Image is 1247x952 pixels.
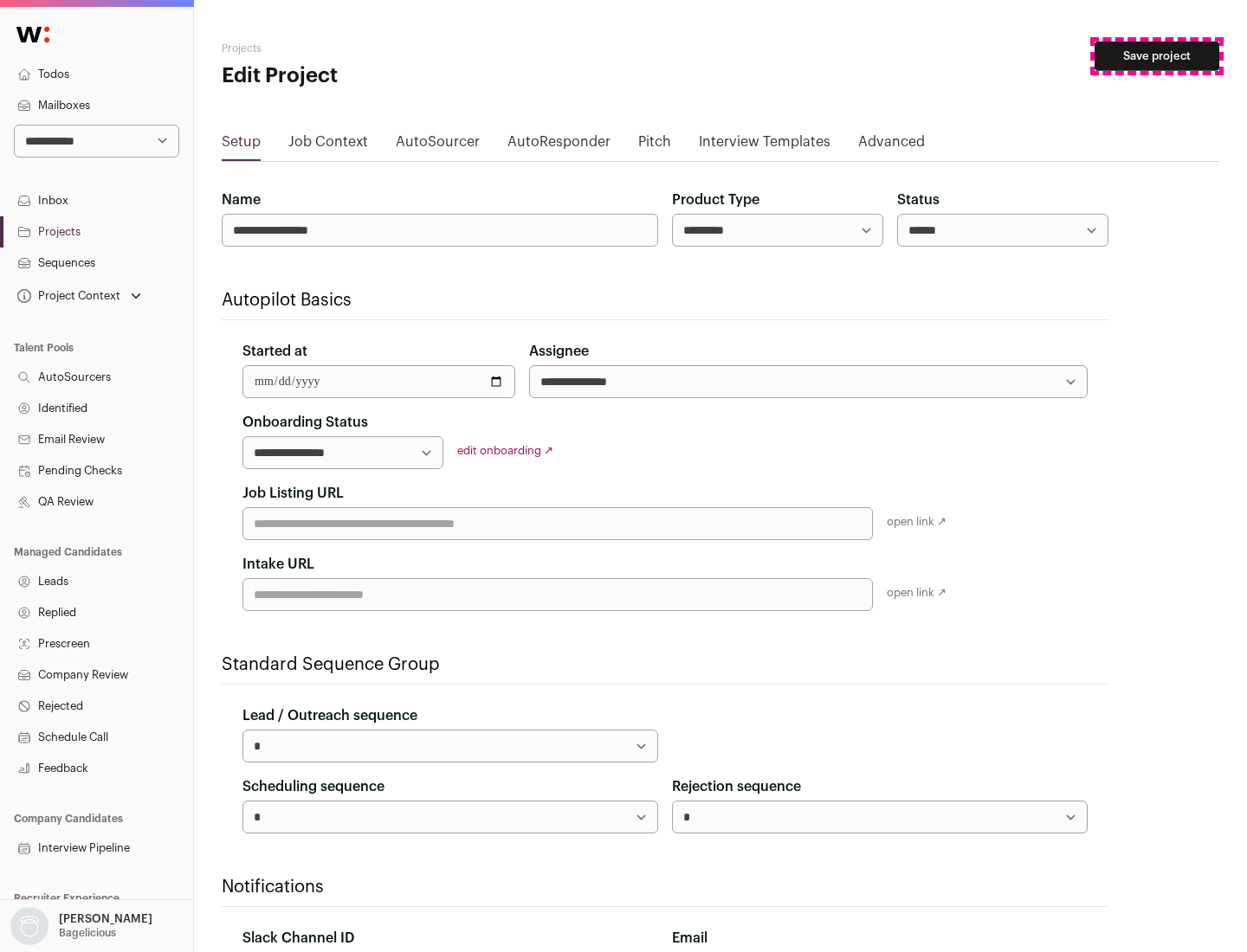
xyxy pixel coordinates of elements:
[222,132,261,159] a: Setup
[222,42,554,55] h2: Projects
[242,776,384,797] label: Scheduling sequence
[222,288,1108,312] h2: Autopilot Basics
[7,907,156,945] button: Open dropdown
[288,132,368,159] a: Job Context
[638,132,671,159] a: Pitch
[14,289,120,303] div: Project Context
[396,132,480,159] a: AutoSourcer
[672,928,1088,949] div: Email
[242,928,354,949] label: Slack Channel ID
[672,190,759,210] label: Product Type
[699,132,830,159] a: Interview Templates
[242,554,314,575] label: Intake URL
[7,17,59,52] img: Wellfound
[242,341,307,362] label: Started at
[222,190,261,210] label: Name
[529,341,589,362] label: Assignee
[1095,42,1219,71] button: Save project
[222,653,1108,677] h2: Standard Sequence Group
[59,912,152,926] p: [PERSON_NAME]
[59,926,116,940] p: Bagelicious
[457,445,553,456] a: edit onboarding ↗
[507,132,611,159] a: AutoResponder
[14,284,145,308] button: Open dropdown
[672,776,801,797] label: Rejection sequence
[858,132,925,159] a: Advanced
[897,190,940,210] label: Status
[242,483,344,504] label: Job Listing URL
[222,62,554,90] h1: Edit Project
[10,907,48,945] img: nopic.png
[242,412,368,433] label: Onboarding Status
[242,705,417,726] label: Lead / Outreach sequence
[222,875,1108,899] h2: Notifications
